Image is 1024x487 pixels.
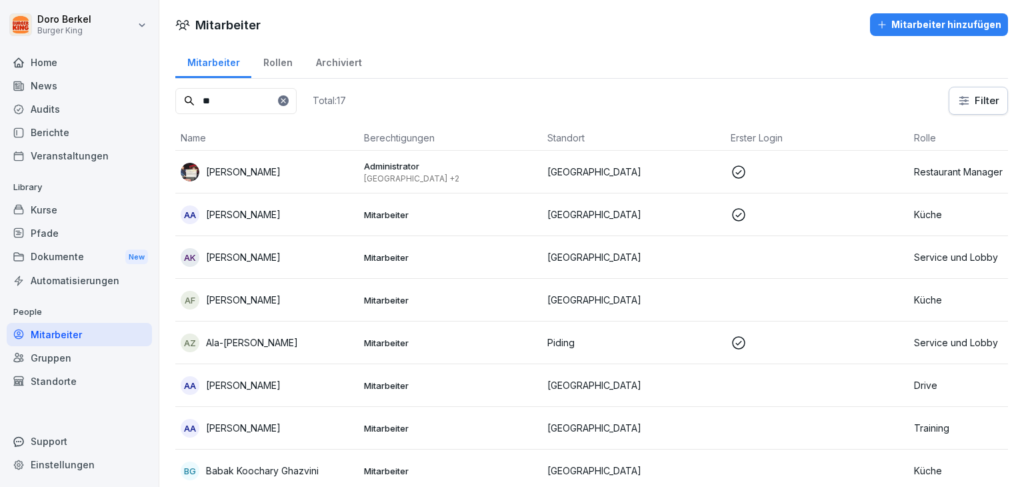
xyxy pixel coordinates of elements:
a: Rollen [251,44,304,78]
div: BG [181,462,199,480]
a: Einstellungen [7,453,152,476]
p: Mitarbeiter [364,337,537,349]
a: Standorte [7,370,152,393]
p: Library [7,177,152,198]
h1: Mitarbeiter [195,16,261,34]
p: [PERSON_NAME] [206,421,281,435]
p: [GEOGRAPHIC_DATA] [547,250,720,264]
button: Mitarbeiter hinzufügen [870,13,1008,36]
a: Veranstaltungen [7,144,152,167]
p: [GEOGRAPHIC_DATA] +2 [364,173,537,184]
p: Mitarbeiter [364,380,537,392]
a: Gruppen [7,346,152,370]
div: New [125,250,148,265]
p: Ala-[PERSON_NAME] [206,336,298,350]
div: Mitarbeiter hinzufügen [877,17,1001,32]
div: Filter [957,94,999,107]
p: Piding [547,336,720,350]
p: Doro Berkel [37,14,91,25]
p: Mitarbeiter [364,294,537,306]
div: AK [181,248,199,267]
div: AA [181,205,199,224]
p: Mitarbeiter [364,209,537,221]
p: [PERSON_NAME] [206,165,281,179]
p: Total: 17 [313,94,346,107]
a: Audits [7,97,152,121]
p: [PERSON_NAME] [206,293,281,307]
p: People [7,302,152,323]
p: Babak Koochary Ghazvini [206,464,319,478]
p: [GEOGRAPHIC_DATA] [547,464,720,478]
p: [GEOGRAPHIC_DATA] [547,165,720,179]
p: [GEOGRAPHIC_DATA] [547,421,720,435]
p: [GEOGRAPHIC_DATA] [547,378,720,392]
img: ub37hjqnkufeo164u8jpbnwz.png [181,163,199,181]
div: Support [7,430,152,453]
div: AF [181,291,199,310]
a: Berichte [7,121,152,144]
th: Standort [542,125,725,151]
th: Berechtigungen [359,125,542,151]
a: News [7,74,152,97]
p: [PERSON_NAME] [206,250,281,264]
a: DokumenteNew [7,245,152,270]
p: [GEOGRAPHIC_DATA] [547,207,720,221]
div: Dokumente [7,245,152,270]
th: Name [175,125,359,151]
p: Mitarbeiter [364,465,537,477]
a: Mitarbeiter [7,323,152,346]
p: Administrator [364,160,537,172]
div: AA [181,376,199,395]
p: [PERSON_NAME] [206,378,281,392]
p: Mitarbeiter [364,252,537,264]
div: AA [181,419,199,438]
a: Pfade [7,221,152,245]
th: Erster Login [725,125,909,151]
p: [GEOGRAPHIC_DATA] [547,293,720,307]
p: Mitarbeiter [364,422,537,434]
a: Home [7,51,152,74]
button: Filter [949,87,1007,114]
a: Automatisierungen [7,269,152,292]
p: [PERSON_NAME] [206,207,281,221]
div: AZ [181,334,199,352]
p: Burger King [37,26,91,35]
a: Mitarbeiter [175,44,251,78]
a: Kurse [7,198,152,221]
a: Archiviert [304,44,373,78]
